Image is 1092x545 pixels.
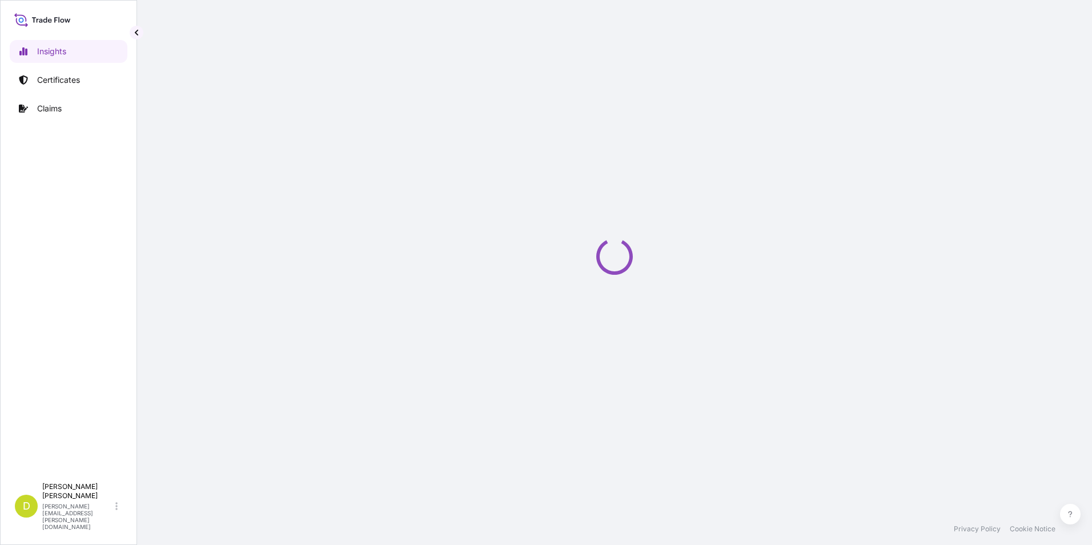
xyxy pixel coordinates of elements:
p: Claims [37,103,62,114]
a: Insights [10,40,127,63]
a: Certificates [10,69,127,91]
a: Cookie Notice [1010,524,1055,534]
p: [PERSON_NAME][EMAIL_ADDRESS][PERSON_NAME][DOMAIN_NAME] [42,503,113,530]
span: D [23,500,30,512]
p: Certificates [37,74,80,86]
p: Insights [37,46,66,57]
a: Privacy Policy [954,524,1001,534]
a: Claims [10,97,127,120]
p: [PERSON_NAME] [PERSON_NAME] [42,482,113,500]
